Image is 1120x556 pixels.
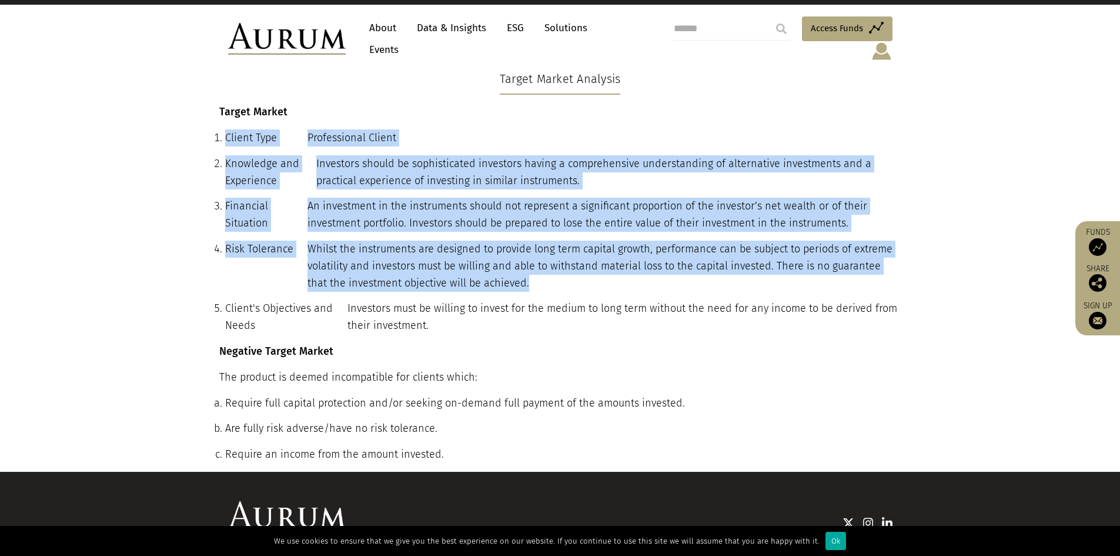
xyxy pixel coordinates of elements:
div: Investors must be willing to invest for the medium to long term without the need for any income t... [347,300,901,334]
img: account-icon.svg [871,41,892,61]
div: Investors should be sophisticated investors having a comprehensive understanding of alternative i... [316,155,901,189]
li: Require full capital protection and/or seeking on-demand full payment of the amounts invested. [225,395,901,412]
img: Instagram icon [863,517,874,529]
div: Share [1081,265,1114,292]
img: Access Funds [1089,238,1106,256]
p: The product is deemed incompatible for clients which: [219,369,901,386]
a: Sign up [1081,301,1114,329]
p: Negative Target Market [219,343,901,360]
a: Data & Insights [411,17,492,39]
a: Events [363,39,399,61]
img: Sign up to our newsletter [1089,312,1106,329]
div: Professional Client [307,129,396,147]
a: About [363,17,402,39]
div: Whilst the instruments are designed to provide long term capital growth, performance can be subje... [307,241,901,291]
img: Aurum Logo [228,501,346,533]
div: Financial Situation [225,198,307,232]
div: An investment in the instruments should not represent a significant proportion of the investor’s ... [307,198,901,232]
li: Require an income from the amount invested. [225,446,901,463]
input: Submit [770,17,793,41]
img: Twitter icon [842,517,854,529]
div: Ok [825,532,846,550]
img: Aurum [228,23,346,55]
img: Share this post [1089,274,1106,292]
div: Knowledge and Experience [225,155,317,189]
a: Solutions [539,17,593,39]
a: Access Funds [802,16,892,41]
a: ESG [501,17,530,39]
li: Are fully risk adverse/have no risk tolerance. [225,420,901,437]
div: Client's Objectives and Needs [225,300,348,334]
a: Funds [1081,227,1114,256]
span: Target Market Analysis [500,73,621,95]
p: Target Market [219,104,901,121]
div: Risk Tolerance [225,241,307,291]
span: Access Funds [811,21,863,35]
img: Linkedin icon [882,517,892,529]
div: Client Type [225,129,307,147]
